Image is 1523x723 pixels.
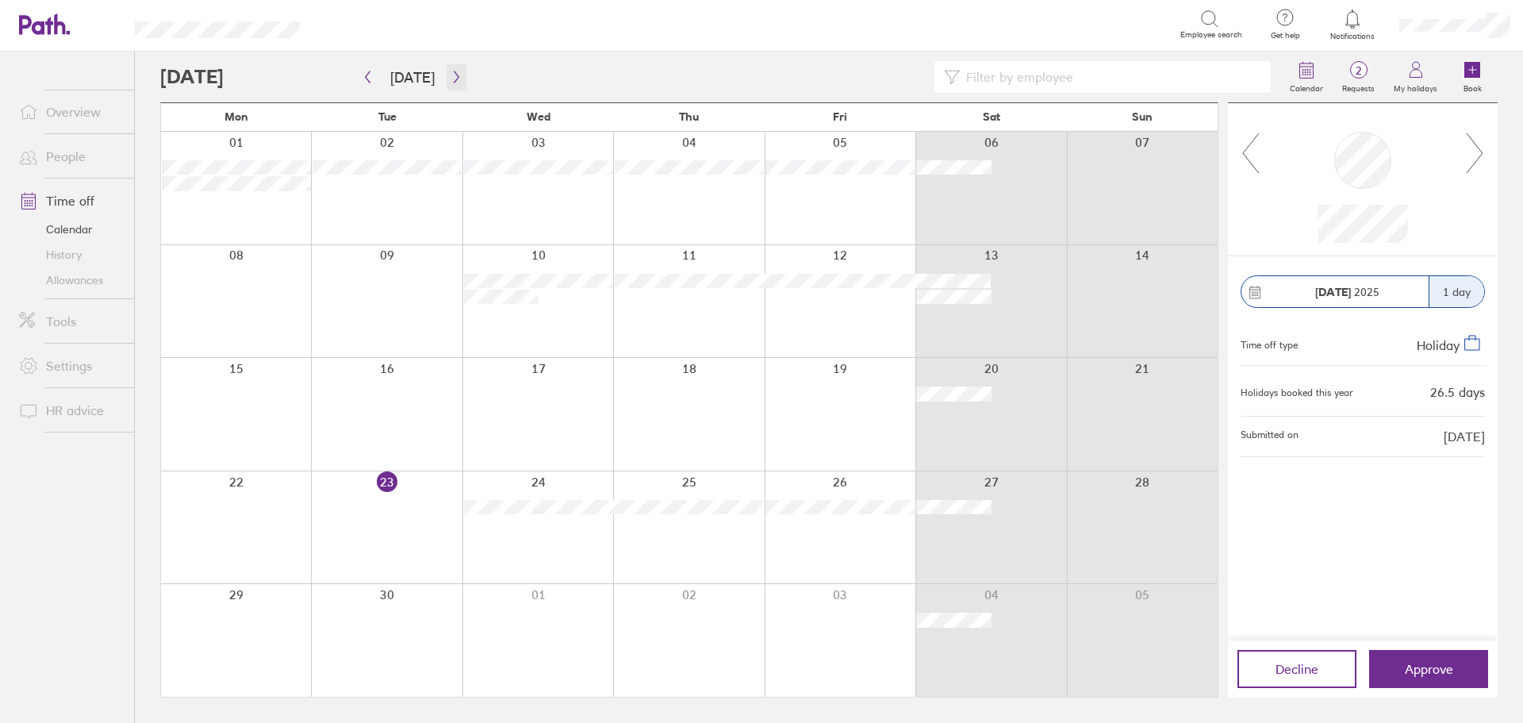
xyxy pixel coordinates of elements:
[527,110,551,123] span: Wed
[1276,662,1318,676] span: Decline
[378,110,397,123] span: Tue
[1327,32,1379,41] span: Notifications
[1237,650,1356,688] button: Decline
[343,17,383,31] div: Search
[1384,52,1447,102] a: My holidays
[1429,276,1484,307] div: 1 day
[6,185,134,217] a: Time off
[1333,52,1384,102] a: 2Requests
[1405,662,1453,676] span: Approve
[1447,52,1498,102] a: Book
[1444,429,1485,444] span: [DATE]
[1315,286,1379,298] span: 2025
[6,350,134,382] a: Settings
[378,64,447,90] button: [DATE]
[1280,79,1333,94] label: Calendar
[6,140,134,172] a: People
[1241,429,1299,444] span: Submitted on
[6,306,134,337] a: Tools
[983,110,1000,123] span: Sat
[1241,333,1298,352] div: Time off type
[6,267,134,293] a: Allowances
[1430,385,1485,399] div: 26.5 days
[1241,387,1353,398] div: Holidays booked this year
[6,217,134,242] a: Calendar
[224,110,248,123] span: Mon
[679,110,699,123] span: Thu
[1327,8,1379,41] a: Notifications
[1280,52,1333,102] a: Calendar
[833,110,847,123] span: Fri
[1454,79,1491,94] label: Book
[1132,110,1153,123] span: Sun
[1180,30,1242,40] span: Employee search
[1260,31,1311,40] span: Get help
[1369,650,1488,688] button: Approve
[1384,79,1447,94] label: My holidays
[6,96,134,128] a: Overview
[1417,337,1460,353] span: Holiday
[1333,64,1384,77] span: 2
[6,242,134,267] a: History
[1315,285,1351,299] strong: [DATE]
[1333,79,1384,94] label: Requests
[6,394,134,426] a: HR advice
[960,62,1261,92] input: Filter by employee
